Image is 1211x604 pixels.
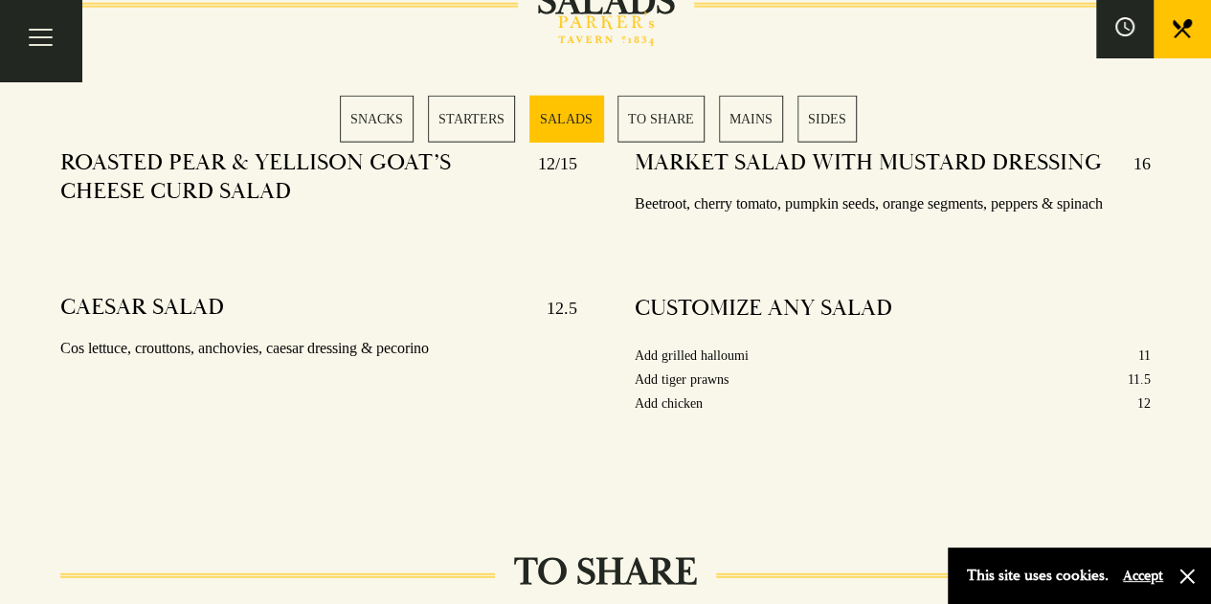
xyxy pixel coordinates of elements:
[60,335,576,363] p: Cos lettuce, crouttons, anchovies, caesar dressing & pecorino
[495,549,716,595] h2: TO SHARE
[1137,391,1151,415] p: 12
[527,293,577,324] p: 12.5
[635,190,1151,218] p: Beetroot, cherry tomato, pumpkin seeds, orange segments, peppers & spinach
[1128,368,1151,391] p: 11.5
[635,391,703,415] p: Add chicken
[967,562,1109,590] p: This site uses cookies.
[1138,344,1151,368] p: 11
[529,96,603,143] a: 3 / 6
[60,293,224,324] h4: CAESAR SALAD
[719,96,783,143] a: 5 / 6
[635,294,892,323] h4: CUSTOMIZE ANY SALAD
[797,96,857,143] a: 6 / 6
[428,96,515,143] a: 2 / 6
[635,368,729,391] p: Add tiger prawns
[635,344,749,368] p: Add grilled halloumi
[1177,567,1197,586] button: Close and accept
[1123,567,1163,585] button: Accept
[617,96,705,143] a: 4 / 6
[340,96,414,143] a: 1 / 6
